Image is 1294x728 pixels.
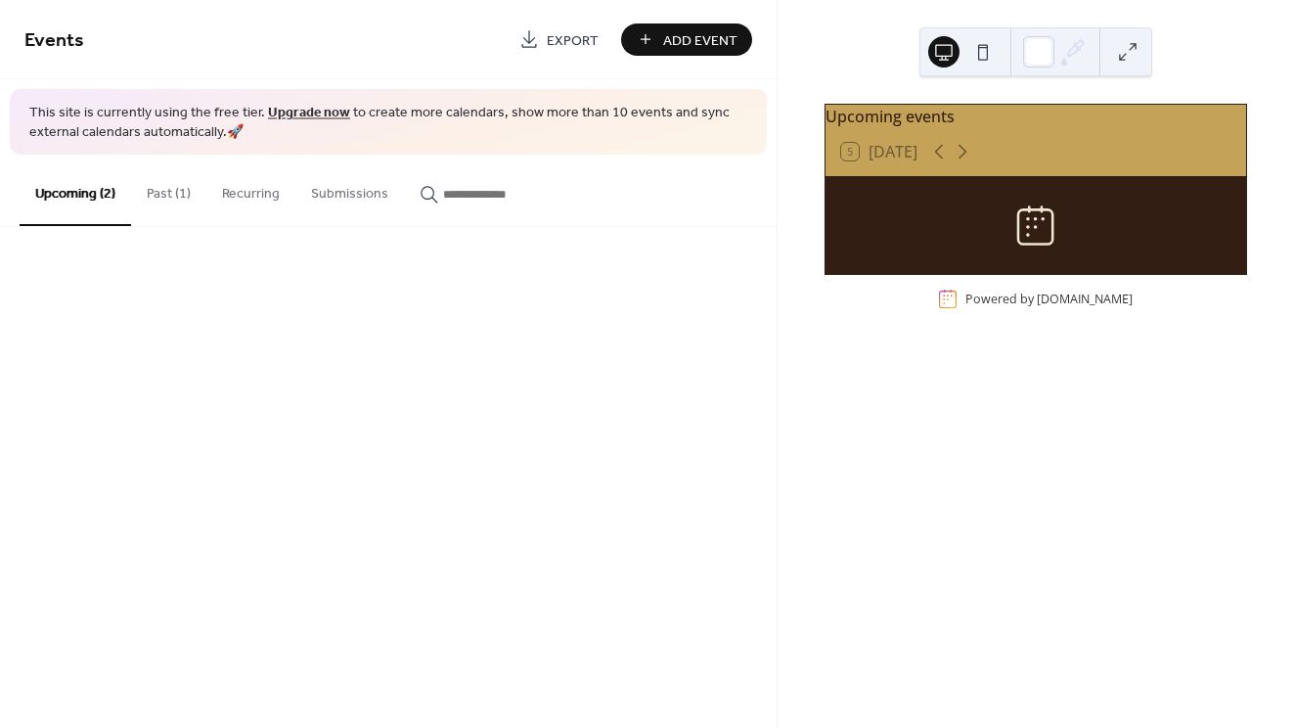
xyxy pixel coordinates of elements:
[825,105,1246,128] div: Upcoming events
[295,155,404,224] button: Submissions
[206,155,295,224] button: Recurring
[131,155,206,224] button: Past (1)
[1037,291,1133,307] a: [DOMAIN_NAME]
[547,30,599,51] span: Export
[24,22,84,60] span: Events
[621,23,752,56] button: Add Event
[505,23,613,56] a: Export
[965,291,1133,307] div: Powered by
[268,100,350,126] a: Upgrade now
[29,104,747,142] span: This site is currently using the free tier. to create more calendars, show more than 10 events an...
[20,155,131,226] button: Upcoming (2)
[663,30,737,51] span: Add Event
